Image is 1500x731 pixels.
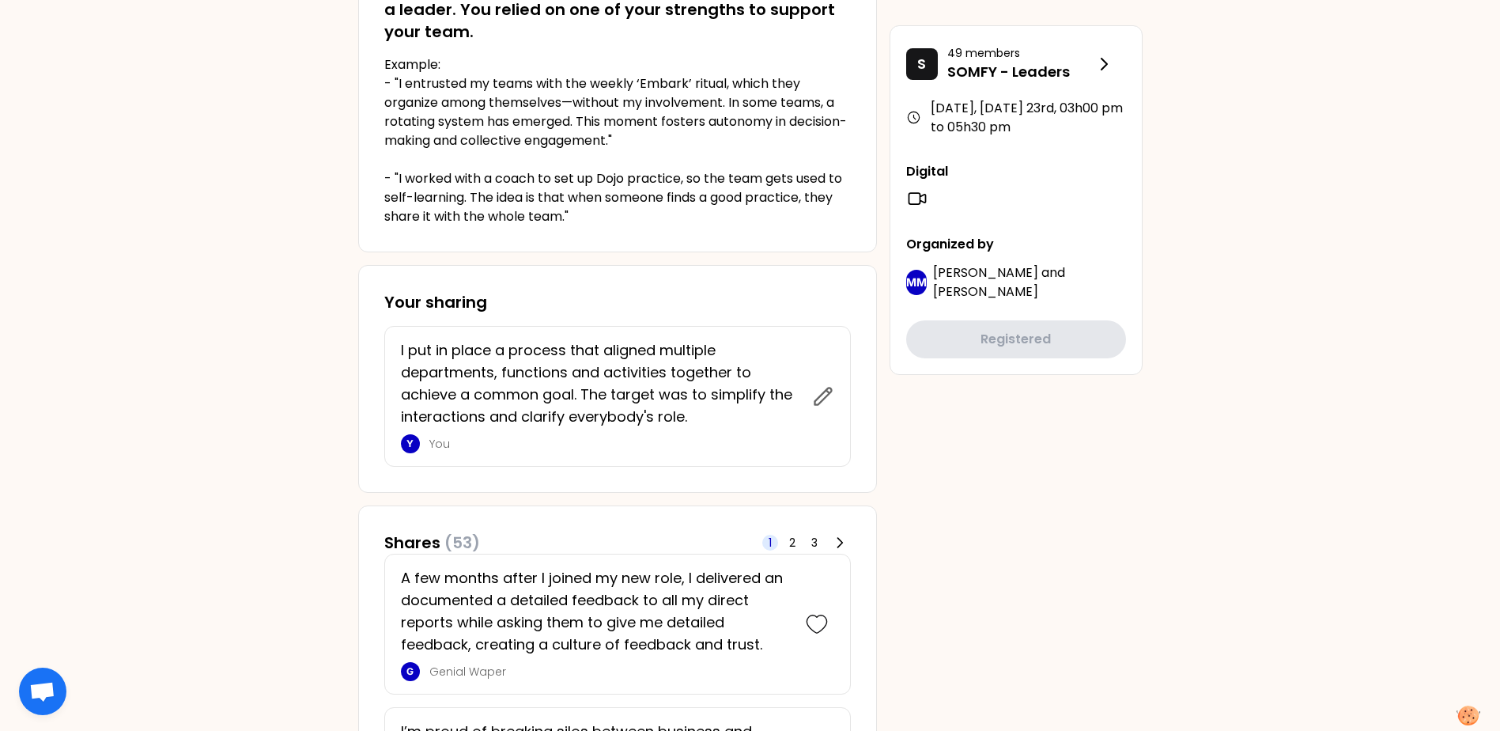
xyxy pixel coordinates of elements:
span: 2 [789,535,795,551]
p: Y [406,437,414,450]
p: G [406,665,414,678]
button: Registered [906,320,1126,358]
div: Ouvrir le chat [19,668,66,715]
p: and [933,263,1126,301]
p: A few months after I joined my new role, I delivered an documented a detailed feedback to all my ... [401,567,790,656]
span: [PERSON_NAME] [933,263,1038,282]
h3: Your sharing [384,291,851,313]
p: 49 members [947,45,1094,61]
p: You [429,436,803,452]
span: (53) [444,532,480,554]
p: Organized by [906,235,1126,254]
span: 3 [811,535,818,551]
p: Digital [906,162,1126,181]
p: SOMFY - Leaders [947,61,1094,83]
div: [DATE], [DATE] 23rd , 03h00 pm to 05h30 pm [906,99,1126,137]
span: 1 [769,535,772,551]
p: S [917,53,926,75]
span: [PERSON_NAME] [933,282,1038,301]
h3: Shares [384,532,480,554]
p: MM [906,275,927,290]
p: I put in place a process that aligned multiple departments, functions and activities together to ... [401,339,803,428]
p: Example: - "I entrusted my teams with the weekly ‘Embark’ ritual, which they organize among thems... [384,55,851,226]
p: Genial Waper [429,664,790,680]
